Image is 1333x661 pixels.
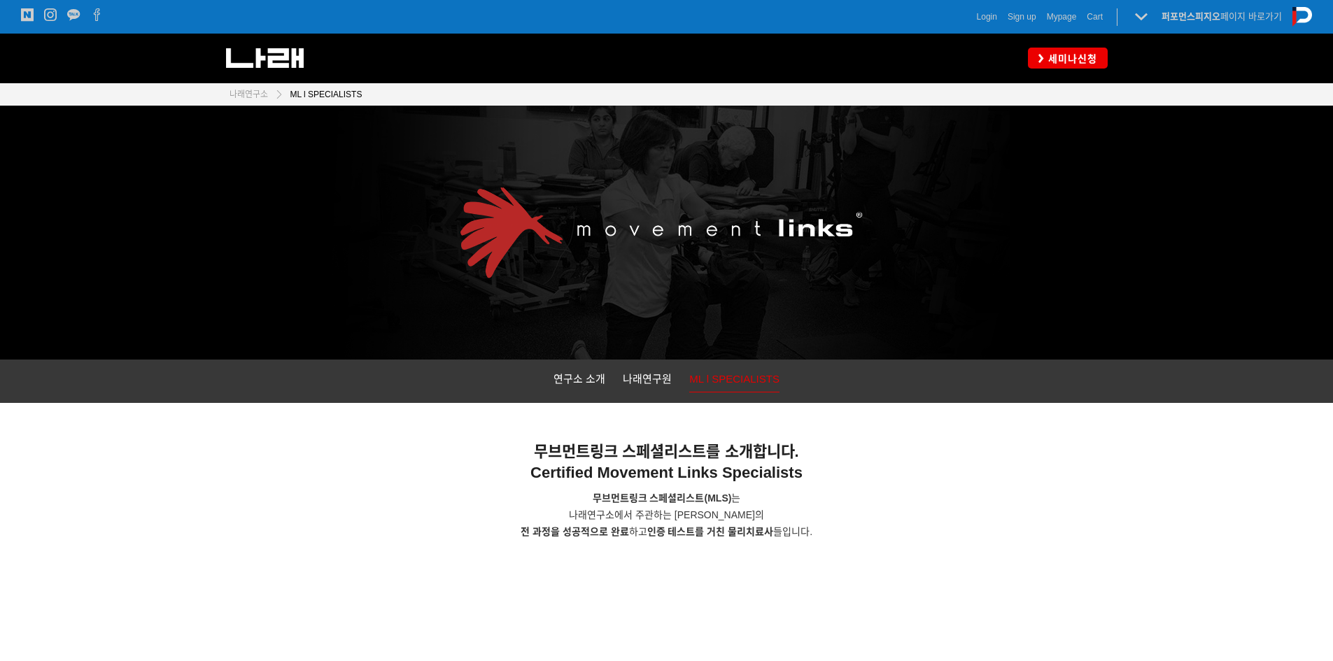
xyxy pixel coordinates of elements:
[534,443,798,460] span: 무브먼트링크 스페셜리스트를 소개합니다.
[689,370,780,392] a: ML l SPECIALISTS
[623,373,672,385] span: 나래연구원
[705,492,732,504] strong: (MLS)
[521,526,812,537] span: 하고 들입니다.
[1028,48,1108,68] a: 세미나신청
[1087,10,1103,24] a: Cart
[283,87,362,101] a: ML l SPECIALISTS
[569,509,764,520] span: 나래연구소에서 주관하는 [PERSON_NAME]의
[977,10,997,24] a: Login
[623,370,672,392] a: 나래연구원
[1162,11,1220,22] strong: 퍼포먼스피지오
[705,492,741,504] span: 는
[230,90,268,99] span: 나래연구소
[230,87,268,101] a: 나래연구소
[553,373,605,385] span: 연구소 소개
[1044,52,1097,66] span: 세미나신청
[530,464,803,481] span: Certified Movement Links Specialists
[553,370,605,392] a: 연구소 소개
[1162,11,1282,22] a: 퍼포먼스피지오페이지 바로가기
[1047,10,1077,24] a: Mypage
[647,526,774,537] strong: 인증 테스트를 거친 물리치료사
[521,526,629,537] strong: 전 과정을 성공적으로 완료
[593,492,705,504] span: 무브먼트링크 스페셜리스트
[1008,10,1036,24] a: Sign up
[689,373,780,385] span: ML l SPECIALISTS
[290,90,362,99] span: ML l SPECIALISTS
